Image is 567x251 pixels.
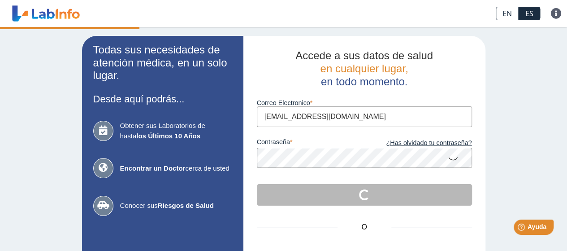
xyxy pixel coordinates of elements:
[93,93,232,105] h3: Desde aquí podrás...
[295,49,433,62] span: Accede a sus datos de salud
[120,201,232,211] span: Conocer sus
[120,163,232,174] span: cerca de usted
[257,138,364,148] label: contraseña
[338,222,391,233] span: O
[519,7,540,20] a: ES
[136,132,200,140] b: los Últimos 10 Años
[120,121,232,141] span: Obtener sus Laboratorios de hasta
[364,138,472,148] a: ¿Has olvidado tu contraseña?
[93,44,232,82] h2: Todas sus necesidades de atención médica, en un solo lugar.
[320,62,408,75] span: en cualquier lugar,
[158,202,214,209] b: Riesgos de Salud
[321,75,407,88] span: en todo momento.
[120,164,186,172] b: Encontrar un Doctor
[496,7,519,20] a: EN
[257,99,472,106] label: Correo Electronico
[487,216,557,241] iframe: Help widget launcher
